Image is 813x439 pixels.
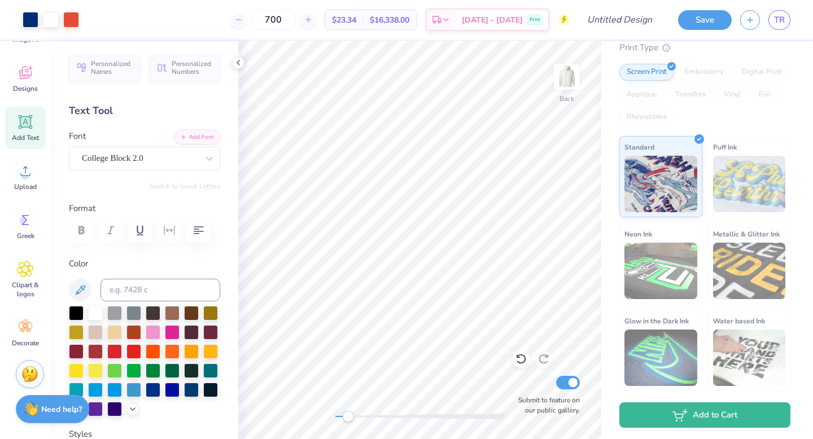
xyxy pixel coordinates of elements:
input: – – [251,10,295,30]
button: Add to Cart [619,402,790,428]
button: Personalized Names [69,55,139,81]
span: $16,338.00 [370,14,409,26]
div: Vinyl [716,86,748,103]
span: Personalized Names [91,60,133,76]
span: Standard [624,141,654,153]
img: Back [556,65,578,88]
span: Neon Ink [624,228,652,240]
div: Foil [751,86,778,103]
span: Metallic & Glitter Ink [713,228,780,240]
img: Water based Ink [713,330,786,386]
img: Glow in the Dark Ink [624,330,697,386]
span: Designs [13,84,38,93]
div: Print Type [619,41,790,54]
button: Add Font [174,130,220,144]
button: Personalized Numbers [150,55,220,81]
input: e.g. 7428 c [100,279,220,301]
img: Standard [624,156,697,212]
div: Digital Print [735,64,789,81]
div: Screen Print [619,64,674,81]
span: Clipart & logos [7,280,44,298]
span: Upload [14,182,37,191]
div: Back [560,94,574,104]
img: Neon Ink [624,243,697,299]
span: $23.34 [332,14,356,26]
div: Accessibility label [342,411,353,422]
span: Decorate [12,339,39,348]
img: Puff Ink [713,156,786,212]
span: Water based Ink [713,315,765,327]
label: Submit to feature on our public gallery. [512,395,580,415]
span: Free [530,16,540,24]
label: Font [69,130,86,143]
div: Embroidery [677,64,731,81]
div: Text Tool [69,103,220,118]
span: [DATE] - [DATE] [462,14,523,26]
input: Untitled Design [578,8,661,31]
div: Transfers [668,86,713,103]
div: Rhinestones [619,109,674,126]
button: Save [678,10,732,30]
span: Greek [17,231,34,240]
div: Applique [619,86,665,103]
img: Metallic & Glitter Ink [713,243,786,299]
a: TR [768,10,790,30]
span: Add Text [12,133,39,142]
label: Color [69,257,220,270]
span: Glow in the Dark Ink [624,315,689,327]
span: TR [774,14,785,27]
label: Format [69,202,220,215]
strong: Need help? [41,404,82,415]
span: Personalized Numbers [172,60,213,76]
button: Switch to Greek Letters [150,182,220,191]
span: Puff Ink [713,141,737,153]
